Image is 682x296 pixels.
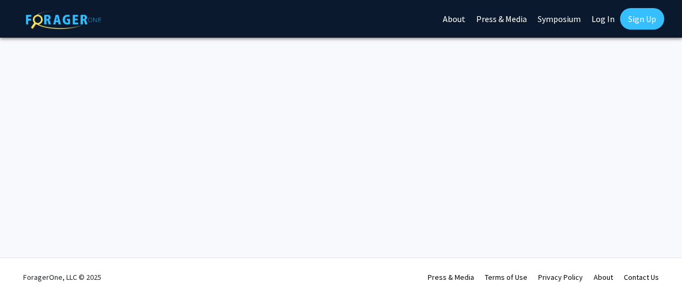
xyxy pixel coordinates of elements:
a: Privacy Policy [538,272,583,282]
div: ForagerOne, LLC © 2025 [23,258,101,296]
a: Terms of Use [485,272,527,282]
a: About [594,272,613,282]
a: Contact Us [624,272,659,282]
a: Press & Media [428,272,474,282]
img: ForagerOne Logo [26,10,101,29]
a: Sign Up [620,8,664,30]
